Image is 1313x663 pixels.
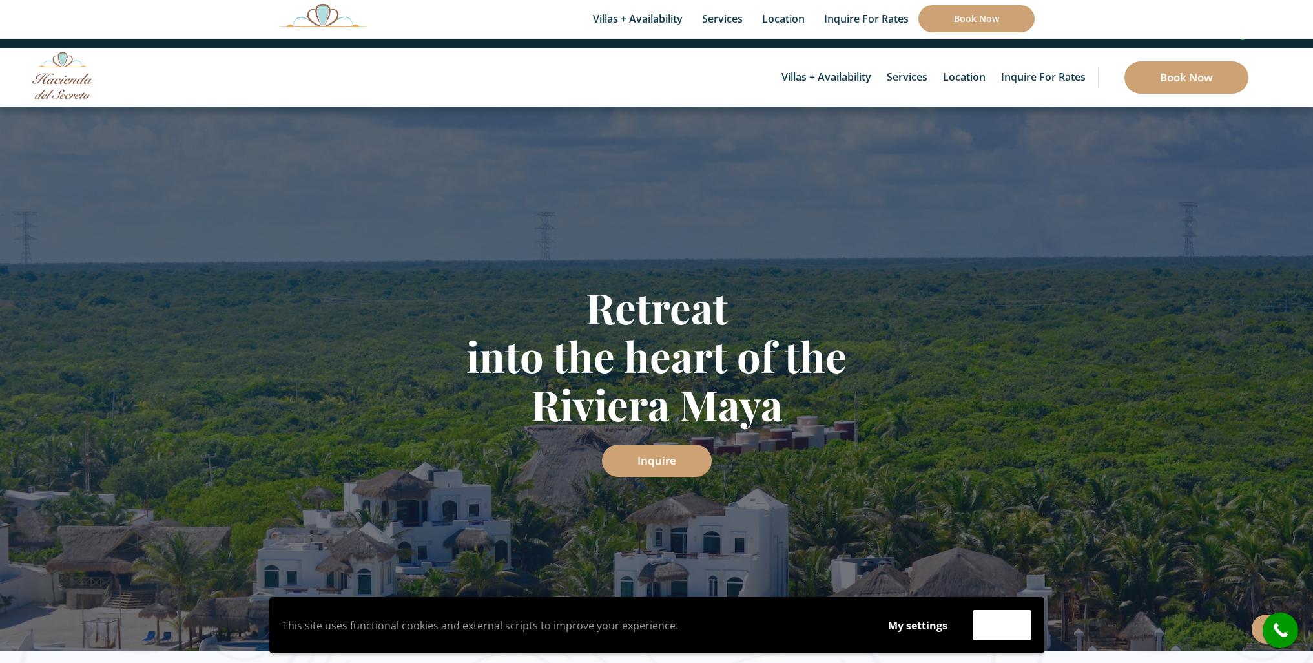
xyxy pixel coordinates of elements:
[279,3,367,27] img: Awesome Logo
[995,48,1092,107] a: Inquire for Rates
[282,616,863,635] p: This site uses functional cookies and external scripts to improve your experience.
[775,48,878,107] a: Villas + Availability
[936,48,992,107] a: Location
[32,52,94,99] img: Awesome Logo
[973,610,1031,640] button: Accept
[602,445,712,477] a: Inquire
[279,283,1035,428] h1: Retreat into the heart of the Riviera Maya
[880,48,934,107] a: Services
[1124,61,1248,94] a: Book Now
[876,611,960,640] button: My settings
[1263,613,1298,648] a: call
[1266,616,1295,645] i: call
[918,5,1035,32] a: Book Now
